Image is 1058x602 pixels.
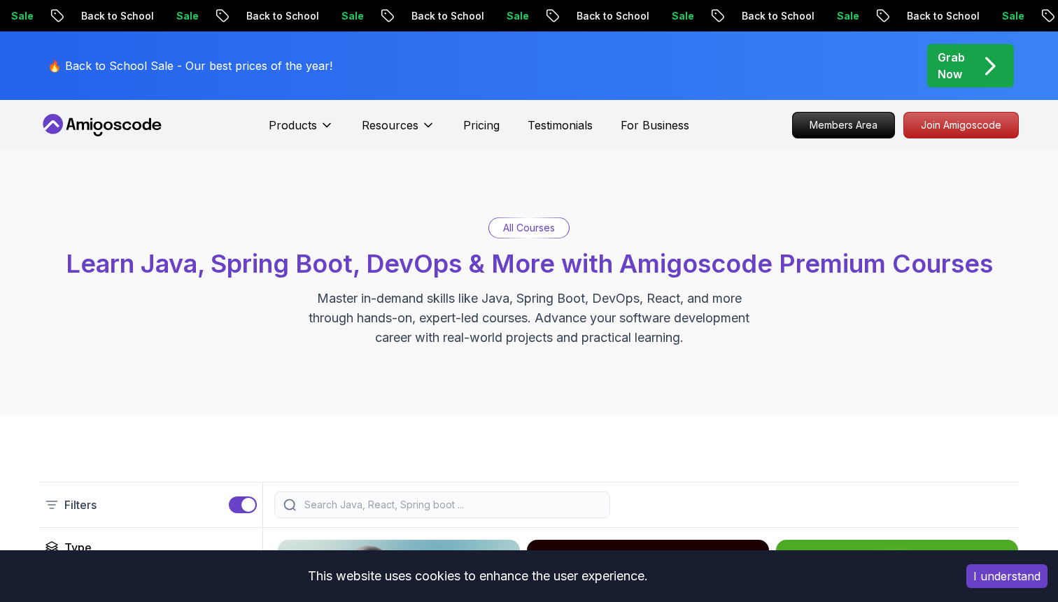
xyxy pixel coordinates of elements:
p: Filters [64,496,97,513]
p: Sale [397,9,442,23]
div: This website uses cookies to enhance the user experience. [10,561,945,592]
a: Join Amigoscode [903,112,1019,138]
p: Back to School [467,9,563,23]
button: Products [269,117,334,145]
p: Products [269,117,317,134]
p: Back to School [798,9,893,23]
p: Back to School [302,9,397,23]
a: Testimonials [528,117,593,134]
p: Back to School [137,9,232,23]
p: Members Area [793,113,894,138]
p: Grab Now [938,49,965,83]
a: For Business [621,117,689,134]
p: Sale [232,9,277,23]
p: Sale [67,9,112,23]
a: Pricing [463,117,500,134]
p: Join Amigoscode [904,113,1018,138]
a: Members Area [792,112,895,138]
p: Master in-demand skills like Java, Spring Boot, DevOps, React, and more through hands-on, expert-... [294,289,764,347]
p: Back to School [633,9,728,23]
p: 🔥 Back to School Sale - Our best prices of the year! [48,57,332,74]
button: Resources [362,117,435,145]
p: Back to School [963,9,1058,23]
span: Learn Java, Spring Boot, DevOps & More with Amigoscode Premium Courses [66,248,993,279]
p: All Courses [503,221,555,235]
input: Search Java, React, Spring boot ... [302,498,601,512]
p: Sale [728,9,773,23]
p: Sale [563,9,607,23]
p: Sale [893,9,938,23]
p: Resources [362,117,418,134]
button: Accept cookies [966,564,1048,588]
h2: Type [64,539,92,556]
